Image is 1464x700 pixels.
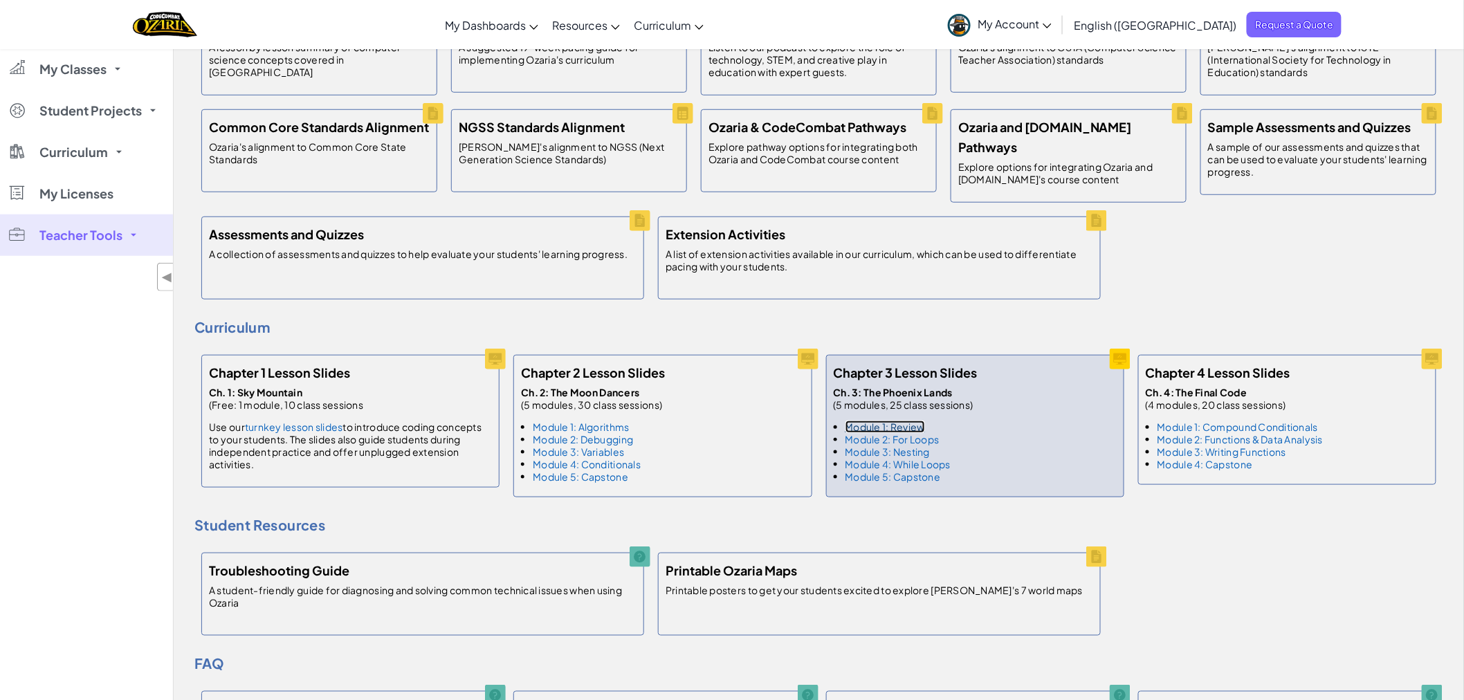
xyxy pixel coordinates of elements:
[445,18,526,33] span: My Dashboards
[194,3,444,102] a: Scope & Sequence A lesson by lesson summary of computer science concepts covered in [GEOGRAPHIC_D...
[978,17,1052,31] span: My Account
[209,584,637,609] p: A student-friendly guide for diagnosing and solving common technical issues when using Ozaria
[459,117,625,137] h5: NGSS Standards Alignment
[521,362,665,383] h5: Chapter 2 Lesson Slides
[1208,41,1429,78] p: [PERSON_NAME]'s alignment to ISTE (International Society for Technology in Education) standards
[834,362,978,383] h5: Chapter 3 Lesson Slides
[194,515,1443,535] h4: Student Resources
[521,386,639,398] strong: Ch. 2: The Moon Dancers
[708,41,929,78] p: Listen to our podcast to explore the role of technology, STEM, and creative play in education wit...
[444,3,694,100] a: Pacing Guides A suggested 19-week pacing guide for implementing Ozaria's curriculum
[194,348,506,495] a: Chapter 1 Lesson Slides Ch. 1: Sky Mountain(Free: 1 module, 10 class sessions Use ourturnkey less...
[444,102,694,199] a: NGSS Standards Alignment [PERSON_NAME]'s alignment to NGSS (Next Generation Science Standards)
[533,445,624,458] a: Module 3: Variables
[958,160,1179,185] p: Explore options for integrating Ozaria and [DOMAIN_NAME]'s course content
[1158,458,1253,470] a: Module 4: Capstone
[694,102,944,199] a: Ozaria & CodeCombat Pathways Explore pathway options for integrating both Ozaria and CodeCombat c...
[194,210,651,306] a: Assessments and Quizzes A collection of assessments and quizzes to help evaluate your students' l...
[958,41,1179,66] p: Ozaria's alignment to CSTA (Computer Science Teacher Association) standards
[1146,386,1247,398] strong: Ch. 4: The Final Code
[944,102,1193,210] a: Ozaria and [DOMAIN_NAME] Pathways Explore options for integrating Ozaria and [DOMAIN_NAME]'s cour...
[958,117,1179,157] h5: Ozaria and [DOMAIN_NAME] Pathways
[1067,6,1243,44] a: English ([GEOGRAPHIC_DATA])
[1074,18,1236,33] span: English ([GEOGRAPHIC_DATA])
[708,140,929,165] p: Explore pathway options for integrating both Ozaria and CodeCombat course content
[1158,421,1318,433] a: Module 1: Compound Conditionals
[533,458,641,470] a: Module 4: Conditionals
[39,63,107,75] span: My Classes
[1158,433,1323,445] a: Module 2: Functions & Data Analysis
[209,421,492,470] p: Use our to introduce coding concepts to your students. The slides also guide students during inde...
[533,470,628,483] a: Module 5: Capstone
[133,10,197,39] a: Ozaria by CodeCombat logo
[194,546,651,643] a: Troubleshooting Guide A student-friendly guide for diagnosing and solving common technical issues...
[245,421,343,433] a: turnkey lesson slides
[533,421,629,433] a: Module 1: Algorithms
[845,445,931,458] a: Module 3: Nesting
[819,348,1131,504] a: Chapter 3 Lesson Slides Ch. 3: The Phoenix Lands(5 modules, 25 class sessions) Module 1: Review M...
[666,224,785,244] h5: Extension Activities
[552,18,607,33] span: Resources
[39,187,113,200] span: My Licenses
[521,386,662,411] p: (5 modules, 30 class sessions)
[1158,445,1286,458] a: Module 3: Writing Functions
[545,6,627,44] a: Resources
[39,104,142,117] span: Student Projects
[209,117,429,137] h5: Common Core Standards Alignment
[209,386,302,398] strong: Ch. 1: Sky Mountain
[1146,362,1290,383] h5: Chapter 4 Lesson Slides
[1131,348,1443,492] a: Chapter 4 Lesson Slides Ch. 4: The Final Code(4 modules, 20 class sessions) Module 1: Compound Co...
[845,421,925,433] a: Module 1: Review
[694,3,944,102] a: EdTech Adventures Podcast Listen to our podcast to explore the role of technology, STEM, and crea...
[209,140,430,165] p: Ozaria's alignment to Common Core State Standards
[1193,3,1443,102] a: ISTE Standards Alignment [PERSON_NAME]'s alignment to ISTE (International Society for Technology ...
[194,317,1443,338] h4: Curriculum
[533,433,633,445] a: Module 2: Debugging
[1208,117,1411,137] h5: Sample Assessments and Quizzes
[651,210,1108,306] a: Extension Activities A list of extension activities available in our curriculum, which can be use...
[209,41,430,78] p: A lesson by lesson summary of computer science concepts covered in [GEOGRAPHIC_DATA]
[39,146,108,158] span: Curriculum
[1193,102,1443,202] a: Sample Assessments and Quizzes A sample of our assessments and quizzes that can be used to evalua...
[834,386,973,411] p: (5 modules, 25 class sessions)
[209,362,350,383] h5: Chapter 1 Lesson Slides
[845,458,951,470] a: Module 4: While Loops
[666,584,1083,596] p: Printable posters to get your students excited to explore [PERSON_NAME]'s 7 world maps
[438,6,545,44] a: My Dashboards
[708,117,906,137] h5: Ozaria & CodeCombat Pathways
[627,6,711,44] a: Curriculum
[161,267,173,287] span: ◀
[651,546,1108,643] a: Printable Ozaria Maps Printable posters to get your students excited to explore [PERSON_NAME]'s 7...
[634,18,691,33] span: Curriculum
[209,248,628,260] p: A collection of assessments and quizzes to help evaluate your students' learning progress.
[666,248,1093,273] p: A list of extension activities available in our curriculum, which can be used to differentiate pa...
[948,14,971,37] img: avatar
[1247,12,1342,37] a: Request a Quote
[194,653,1443,674] h4: FAQ
[666,560,797,580] h5: Printable Ozaria Maps
[506,348,818,504] a: Chapter 2 Lesson Slides Ch. 2: The Moon Dancers(5 modules, 30 class sessions) Module 1: Algorithm...
[209,386,492,411] p: (Free: 1 module, 10 class sessions
[1146,386,1323,411] p: (4 modules, 20 class sessions)
[194,102,444,199] a: Common Core Standards Alignment Ozaria's alignment to Common Core State Standards
[209,560,349,580] h5: Troubleshooting Guide
[209,224,364,244] h5: Assessments and Quizzes
[133,10,197,39] img: Home
[834,386,953,398] strong: Ch. 3: The Phoenix Lands
[39,229,122,241] span: Teacher Tools
[845,470,941,483] a: Module 5: Capstone
[944,3,1193,100] a: CSTA Standards Alignment Ozaria's alignment to CSTA (Computer Science Teacher Association) standards
[459,140,679,165] p: [PERSON_NAME]'s alignment to NGSS (Next Generation Science Standards)
[845,433,940,445] a: Module 2: For Loops
[1208,140,1429,178] p: A sample of our assessments and quizzes that can be used to evaluate your students' learning prog...
[941,3,1059,46] a: My Account
[459,41,679,66] p: A suggested 19-week pacing guide for implementing Ozaria's curriculum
